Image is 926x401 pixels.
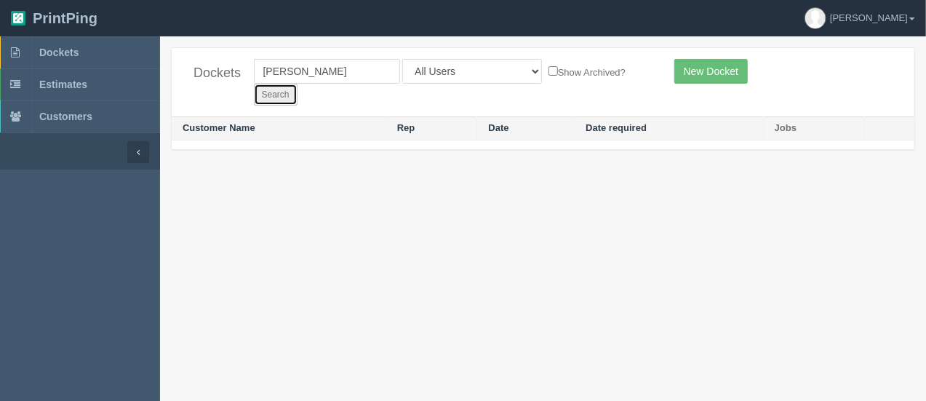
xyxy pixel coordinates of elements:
span: Dockets [39,47,79,58]
span: Estimates [39,79,87,90]
th: Jobs [763,117,864,140]
a: Date required [586,122,647,133]
input: Customer Name [254,59,400,84]
label: Show Archived? [548,63,626,80]
img: logo-3e63b451c926e2ac314895c53de4908e5d424f24456219fb08d385ab2e579770.png [11,11,25,25]
img: avatar_default-7531ab5dedf162e01f1e0bb0964e6a185e93c5c22dfe317fb01d7f8cd2b1632c.jpg [805,8,826,28]
input: Show Archived? [548,66,558,76]
a: Date [488,122,508,133]
input: Search [254,84,298,106]
a: New Docket [674,59,748,84]
span: Customers [39,111,92,122]
a: Rep [397,122,415,133]
h4: Dockets [193,66,232,81]
a: Customer Name [183,122,255,133]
